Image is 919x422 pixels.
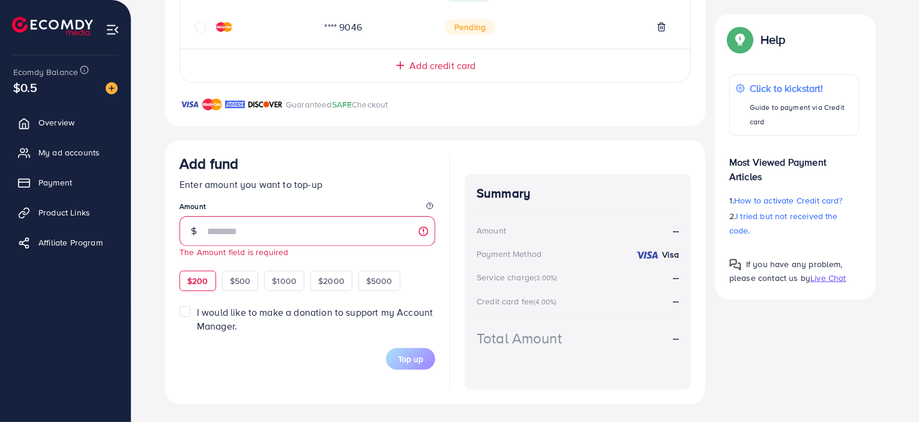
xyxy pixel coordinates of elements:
[12,17,93,35] img: logo
[38,176,72,188] span: Payment
[179,155,238,172] h3: Add fund
[332,98,352,110] span: SAFE
[13,79,38,96] span: $0.5
[729,193,859,208] p: 1.
[477,295,561,307] div: Credit card fee
[750,81,852,95] p: Click to kickstart!
[534,297,556,307] small: (4.00%)
[673,294,679,307] strong: --
[202,97,222,112] img: brand
[673,331,679,345] strong: --
[272,275,297,287] span: $1000
[9,200,122,225] a: Product Links
[225,97,245,112] img: brand
[38,146,100,158] span: My ad accounts
[13,66,78,78] span: Ecomdy Balance
[750,100,852,129] p: Guide to payment via Credit card
[868,368,910,413] iframe: Chat
[477,248,541,260] div: Payment Method
[216,22,232,32] img: credit
[477,186,679,201] h4: Summary
[9,170,122,194] a: Payment
[38,206,90,219] span: Product Links
[729,259,741,271] img: Popup guide
[106,23,119,37] img: menu
[9,110,122,134] a: Overview
[477,271,561,283] div: Service charge
[9,231,122,255] a: Affiliate Program
[366,275,393,287] span: $5000
[179,201,435,216] legend: Amount
[318,275,345,287] span: $2000
[662,249,679,261] strong: Visa
[230,275,251,287] span: $500
[38,237,103,249] span: Affiliate Program
[179,97,199,112] img: brand
[673,224,679,238] strong: --
[179,246,288,258] small: The Amount field is required
[729,258,843,284] span: If you have any problem, please contact us by
[729,145,859,184] p: Most Viewed Payment Articles
[477,328,562,349] div: Total Amount
[106,82,118,94] img: image
[386,348,435,370] button: Top up
[398,353,423,365] span: Top up
[729,210,838,237] span: I tried but not received the code.
[761,32,786,47] p: Help
[534,273,557,283] small: (3.00%)
[734,194,842,206] span: How to activate Credit card?
[729,209,859,238] p: 2.
[673,271,679,284] strong: --
[409,59,475,73] span: Add credit card
[810,272,846,284] span: Live Chat
[179,177,435,191] p: Enter amount you want to top-up
[38,116,74,128] span: Overview
[9,140,122,164] a: My ad accounts
[187,275,208,287] span: $200
[197,306,433,333] span: I would like to make a donation to support my Account Manager.
[194,21,206,33] svg: circle
[477,225,506,237] div: Amount
[248,97,283,112] img: brand
[729,29,751,50] img: Popup guide
[286,97,388,112] p: Guaranteed Checkout
[635,250,659,260] img: credit
[445,19,495,35] span: Pending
